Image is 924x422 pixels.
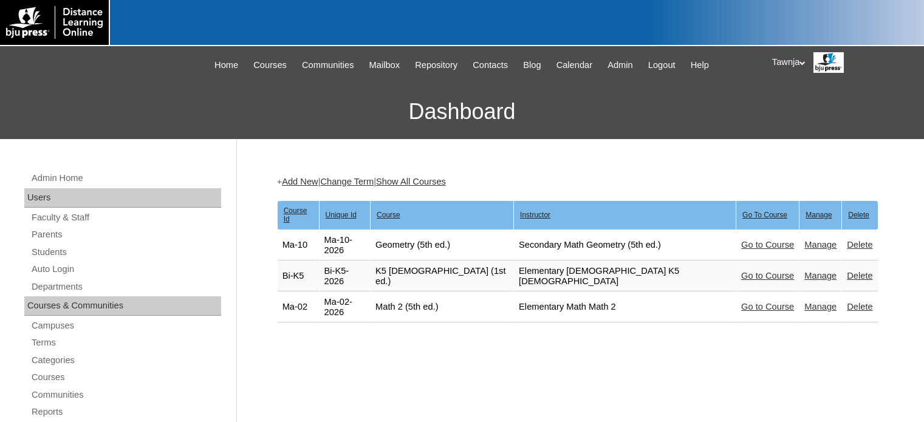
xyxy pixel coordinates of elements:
[296,58,360,72] a: Communities
[30,171,221,186] a: Admin Home
[278,292,319,322] td: Ma-02
[30,245,221,260] a: Students
[30,318,221,333] a: Campuses
[278,230,319,260] td: Ma-10
[523,58,541,72] span: Blog
[371,292,513,322] td: Math 2 (5th ed.)
[848,211,869,219] u: Delete
[320,230,371,260] td: Ma-10-2026
[363,58,406,72] a: Mailbox
[847,240,872,250] a: Delete
[607,58,633,72] span: Admin
[30,262,221,277] a: Auto Login
[806,211,832,219] u: Manage
[601,58,639,72] a: Admin
[514,230,736,260] td: Secondary Math Geometry (5th ed.)
[302,58,354,72] span: Communities
[277,175,878,188] div: + | |
[247,58,293,72] a: Courses
[847,271,872,281] a: Delete
[320,177,374,186] a: Change Term
[6,84,918,139] h3: Dashboard
[556,58,592,72] span: Calendar
[517,58,547,72] a: Blog
[550,58,598,72] a: Calendar
[514,292,736,322] td: Elementary Math Math 2
[371,230,513,260] td: Geometry (5th ed.)
[326,211,357,219] u: Unique Id
[214,58,238,72] span: Home
[30,370,221,385] a: Courses
[409,58,464,72] a: Repository
[642,58,682,72] a: Logout
[847,302,872,311] a: Delete
[30,353,221,368] a: Categories
[30,387,221,403] a: Communities
[741,240,794,250] a: Go to Course
[30,279,221,294] a: Departments
[30,335,221,350] a: Terms
[30,404,221,420] a: Reports
[6,6,103,39] img: logo-white.png
[691,58,709,72] span: Help
[741,271,794,281] a: Go to Course
[804,271,837,281] a: Manage
[415,58,457,72] span: Repository
[520,211,550,219] u: Instructor
[741,302,794,311] a: Go to Course
[24,188,221,208] div: Users
[284,206,307,223] u: Course Id
[30,210,221,225] a: Faculty & Staff
[24,296,221,316] div: Courses & Communities
[376,177,446,186] a: Show All Courses
[320,292,371,322] td: Ma-02-2026
[30,227,221,242] a: Parents
[473,58,508,72] span: Contacts
[282,177,318,186] a: Add New
[685,58,715,72] a: Help
[377,211,400,219] u: Course
[253,58,287,72] span: Courses
[742,211,787,219] u: Go To Course
[813,52,844,73] img: Tawnja / Distance Learning Online Staff
[208,58,244,72] a: Home
[772,52,912,73] div: Tawnja
[514,261,736,291] td: Elementary [DEMOGRAPHIC_DATA] K5 [DEMOGRAPHIC_DATA]
[320,261,371,291] td: Bi-K5-2026
[278,261,319,291] td: Bi-K5
[371,261,513,291] td: K5 [DEMOGRAPHIC_DATA] (1st ed.)
[804,240,837,250] a: Manage
[467,58,514,72] a: Contacts
[648,58,676,72] span: Logout
[369,58,400,72] span: Mailbox
[804,302,837,311] a: Manage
